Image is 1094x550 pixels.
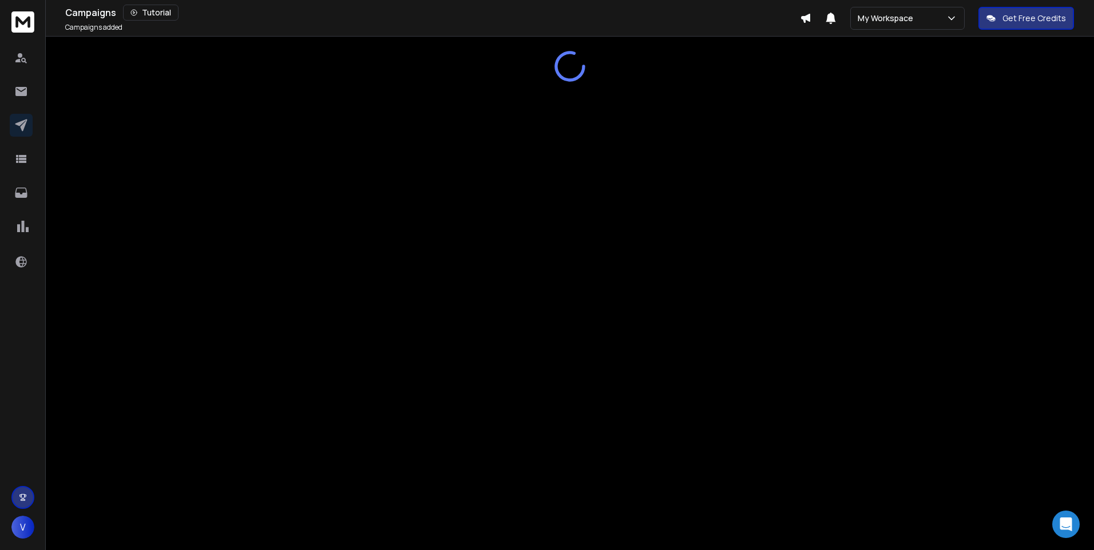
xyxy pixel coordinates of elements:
[11,516,34,539] button: V
[978,7,1074,30] button: Get Free Credits
[123,5,179,21] button: Tutorial
[65,5,800,21] div: Campaigns
[858,13,918,24] p: My Workspace
[65,23,122,32] p: Campaigns added
[1002,13,1066,24] p: Get Free Credits
[1052,511,1080,538] div: Open Intercom Messenger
